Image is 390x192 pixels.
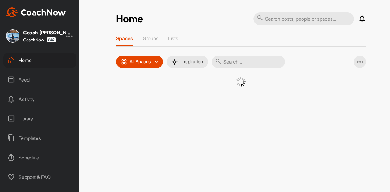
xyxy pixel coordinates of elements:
input: Search posts, people or spaces... [253,12,354,25]
img: CoachNow Pro [47,37,56,42]
input: Search... [212,56,285,68]
p: Lists [168,35,178,41]
div: Templates [3,131,76,146]
h2: Home [116,13,143,25]
img: icon [121,59,127,65]
div: Home [3,53,76,68]
div: Schedule [3,150,76,165]
img: square_9c4a4b4bc6844270c1d3c4487770f3a3.jpg [6,29,19,43]
p: Spaces [116,35,133,41]
div: CoachNow [23,37,56,42]
div: Feed [3,72,76,87]
div: Activity [3,92,76,107]
img: CoachNow [6,7,66,17]
div: Library [3,111,76,126]
p: Groups [143,35,158,41]
p: Inspiration [181,59,203,64]
div: Support & FAQ [3,169,76,185]
div: Coach [PERSON_NAME] [23,30,72,35]
img: menuIcon [172,59,178,65]
p: All Spaces [129,59,151,64]
img: G6gVgL6ErOh57ABN0eRmCEwV0I4iEi4d8EwaPGI0tHgoAbU4EAHFLEQAh+QQFCgALACwIAA4AGAASAAAEbHDJSesaOCdk+8xg... [236,77,246,87]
